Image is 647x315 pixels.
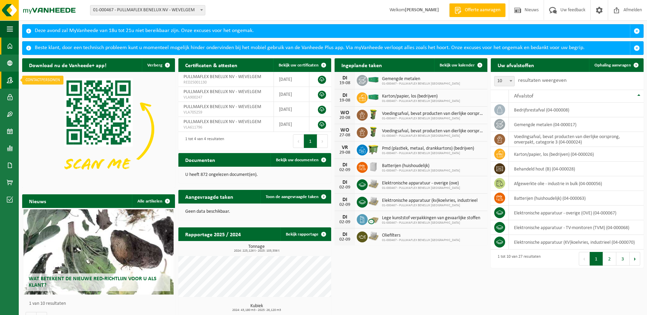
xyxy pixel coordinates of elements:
span: Voedingsafval, bevat producten van dierlijke oorsprong, onverpakt, categorie 3 [382,129,484,134]
span: 10 [495,76,514,86]
div: 02-09 [338,185,352,190]
span: VLA611796 [183,125,268,130]
div: 02-09 [338,220,352,225]
h2: Uw afvalstoffen [491,58,541,72]
span: Pmd (plastiek, metaal, drankkartons) (bedrijven) [382,146,474,151]
a: Alle artikelen [132,194,174,208]
span: Verberg [147,63,162,67]
div: WO [338,127,352,133]
span: Voedingsafval, bevat producten van dierlijke oorsprong, onverpakt, categorie 3 [382,111,484,117]
div: 1 tot 4 van 4 resultaten [182,134,224,149]
span: 2024: 43,180 m3 - 2025: 26,120 m3 [182,309,331,312]
div: 20-08 [338,116,352,120]
div: DI [338,214,352,220]
td: voedingsafval, bevat producten van dierlijke oorsprong, onverpakt, categorie 3 (04-000024) [509,132,644,147]
span: Afvalstof [514,93,533,99]
span: Elektronische apparatuur (kv)koelvries, industrieel [382,198,477,204]
span: VLA705259 [183,110,268,115]
div: 29-08 [338,150,352,155]
span: Bekijk uw documenten [276,158,319,162]
img: WB-0060-HPE-GN-50 [368,109,379,120]
span: Ophaling aanvragen [594,63,631,67]
span: 01-000467 - PULLMAFLEX BENELUX [GEOGRAPHIC_DATA] [382,186,460,190]
span: 01-000467 - PULLMAFLEX BENELUX [GEOGRAPHIC_DATA] [382,221,480,225]
div: DI [338,93,352,98]
h2: Ingeplande taken [335,58,389,72]
div: DI [338,75,352,81]
td: [DATE] [274,87,309,102]
span: Bekijk uw certificaten [279,63,319,67]
td: gemengde metalen (04-000017) [509,117,644,132]
div: Deze avond zal MyVanheede van 18u tot 21u niet bereikbaar zijn. Onze excuses voor het ongemak. [35,25,630,37]
span: Wat betekent de nieuwe RED-richtlijn voor u als klant? [29,276,157,288]
span: PULLMAFLEX BENELUX NV - WEVELGEM [183,89,261,94]
h2: Aangevraagde taken [178,190,240,203]
div: VR [338,145,352,150]
span: Batterijen (huishoudelijk) [382,163,460,169]
span: RED25001130 [183,80,268,85]
span: 01-000467 - PULLMAFLEX BENELUX [GEOGRAPHIC_DATA] [382,117,484,121]
h2: Documenten [178,153,222,166]
span: 01-000467 - PULLMAFLEX BENELUX [GEOGRAPHIC_DATA] [382,99,460,103]
span: 10 [494,76,515,86]
td: [DATE] [274,72,309,87]
a: Toon de aangevraagde taken [260,190,330,204]
button: 1 [590,252,603,266]
td: afgewerkte olie - industrie in bulk (04-000056) [509,176,644,191]
span: PULLMAFLEX BENELUX NV - WEVELGEM [183,119,261,124]
img: PB-CU [368,213,379,225]
td: [DATE] [274,102,309,117]
div: DI [338,180,352,185]
img: LP-PA-00000-WDN-11 [368,196,379,207]
h3: Tonnage [182,244,331,253]
img: LP-PA-00000-WDN-11 [368,230,379,242]
div: 19-08 [338,81,352,86]
h2: Rapportage 2025 / 2024 [178,227,248,241]
span: 01-000467 - PULLMAFLEX BENELUX [GEOGRAPHIC_DATA] [382,204,477,208]
button: 1 [304,134,317,148]
div: WO [338,110,352,116]
span: Elektronische apparatuur - overige (ove) [382,181,460,186]
span: PULLMAFLEX BENELUX NV - WEVELGEM [183,104,261,109]
span: Bekijk uw kalender [440,63,475,67]
h2: Nieuws [22,194,53,208]
button: Previous [293,134,304,148]
td: karton/papier, los (bedrijven) (04-000026) [509,147,644,162]
span: Karton/papier, los (bedrijven) [382,94,460,99]
div: DI [338,162,352,168]
div: 02-09 [338,237,352,242]
div: 02-09 [338,168,352,172]
td: elektronische apparatuur - TV-monitoren (TVM) (04-000068) [509,220,644,235]
td: batterijen (huishoudelijk) (04-000063) [509,191,644,206]
img: Download de VHEPlus App [22,72,175,186]
span: Oliefilters [382,233,460,238]
label: resultaten weergeven [518,78,567,83]
img: LP-PA-00000-WDN-11 [368,178,379,190]
div: DI [338,197,352,202]
img: WB-1100-HPE-GN-50 [368,144,379,155]
td: elektronische apparatuur - overige (OVE) (04-000067) [509,206,644,220]
img: WB-0060-HPE-GN-50 [368,126,379,138]
img: HK-XC-40-GN-00 [368,94,379,100]
button: 2 [603,252,616,266]
span: Toon de aangevraagde taken [266,195,319,199]
span: 01-000467 - PULLMAFLEX BENELUX [GEOGRAPHIC_DATA] [382,169,460,173]
span: PULLMAFLEX BENELUX NV - WEVELGEM [183,74,261,79]
div: 1 tot 10 van 27 resultaten [494,251,541,266]
a: Offerte aanvragen [449,3,505,17]
span: VLA900247 [183,95,268,100]
h3: Kubiek [182,304,331,312]
span: 01-000467 - PULLMAFLEX BENELUX NV - WEVELGEM [90,5,205,15]
td: elektronische apparatuur (KV)koelvries, industrieel (04-000070) [509,235,644,250]
span: Gemengde metalen [382,76,460,82]
button: Next [317,134,328,148]
strong: [PERSON_NAME] [405,7,439,13]
span: Lege kunststof verpakkingen van gevaarlijke stoffen [382,215,480,221]
div: Beste klant, door een technisch probleem kunt u momenteel mogelijk hinder ondervinden bij het mob... [35,42,630,55]
button: Verberg [142,58,174,72]
span: 01-000467 - PULLMAFLEX BENELUX [GEOGRAPHIC_DATA] [382,134,484,138]
td: bedrijfsrestafval (04-000008) [509,103,644,117]
button: Next [630,252,640,266]
a: Wat betekent de nieuwe RED-richtlijn voor u als klant? [24,209,173,295]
